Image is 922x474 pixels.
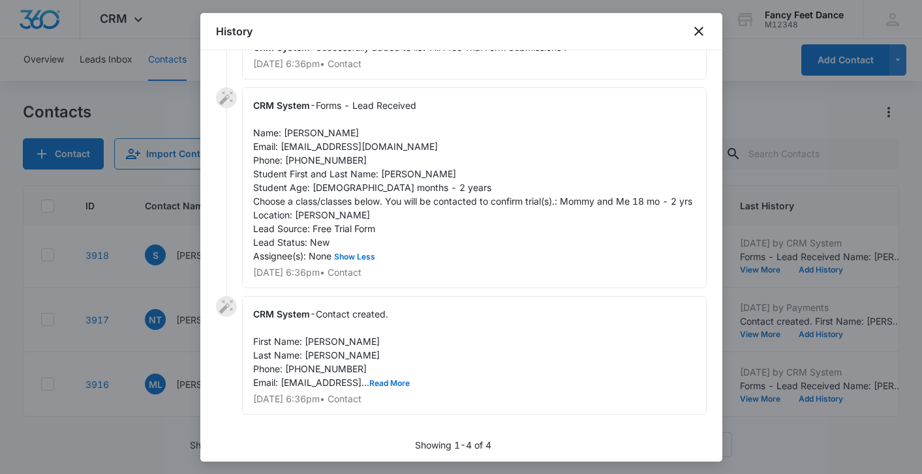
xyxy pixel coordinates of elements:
[691,23,707,39] button: close
[242,29,707,80] div: -
[253,59,696,68] p: [DATE] 6:36pm • Contact
[253,308,410,388] span: Contact created. First Name: [PERSON_NAME] Last Name: [PERSON_NAME] Phone: [PHONE_NUMBER] Email: ...
[216,23,253,39] h1: History
[253,394,696,404] p: [DATE] 6:36pm • Contact
[242,296,707,415] div: -
[253,100,310,111] span: CRM System
[242,87,707,288] div: -
[331,253,378,261] button: Show Less
[253,268,696,277] p: [DATE] 6:36pm • Contact
[253,308,310,319] span: CRM System
[369,379,410,387] button: Read More
[415,438,491,452] p: Showing 1-4 of 4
